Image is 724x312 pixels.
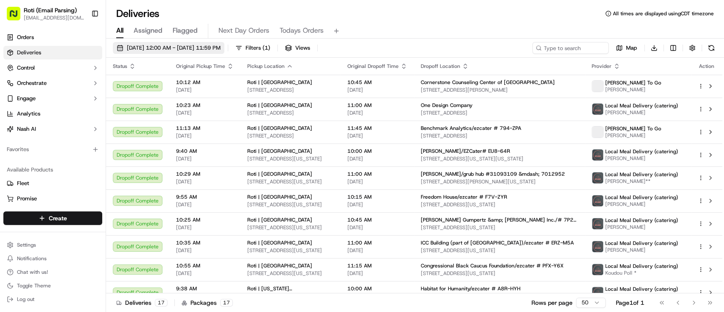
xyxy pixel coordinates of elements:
span: Benchmark Analytics/ezcater # 794-ZPA [421,125,521,132]
span: [DATE] [176,178,234,185]
span: [PERSON_NAME] [605,247,678,253]
span: API Documentation [80,123,136,132]
span: Original Dropoff Time [347,63,399,70]
span: [DATE] [347,247,407,254]
button: Roti (Email Parsing)[EMAIL_ADDRESS][DOMAIN_NAME] [3,3,88,24]
img: lmd_logo.png [592,264,603,275]
img: 1736555255976-a54dd68f-1ca7-489b-9aae-adbdc363a1c4 [8,81,24,96]
span: Next Day Orders [218,25,269,36]
span: Local Meal Delivery (catering) [605,194,678,201]
span: Local Meal Delivery (catering) [605,263,678,270]
span: One Design Company [421,102,472,109]
img: lmd_logo.png [592,172,603,183]
span: 10:00 AM [347,148,407,155]
span: [STREET_ADDRESS][US_STATE] [421,247,578,254]
span: Settings [17,242,36,248]
span: All [116,25,123,36]
span: [DATE] [176,155,234,162]
h1: Deliveries [116,7,159,20]
span: Local Meal Delivery (catering) [605,102,678,109]
span: Chat with us! [17,269,48,275]
span: [STREET_ADDRESS][PERSON_NAME] [421,87,578,93]
span: Roti | [GEOGRAPHIC_DATA] [247,239,312,246]
span: 11:00 AM [347,171,407,177]
img: lmd_logo.png [592,149,603,160]
a: Fleet [7,180,99,187]
span: [PERSON_NAME] [605,224,678,230]
span: Roti | [GEOGRAPHIC_DATA] [247,79,312,86]
span: Roti | [GEOGRAPHIC_DATA] [247,102,312,109]
span: Local Meal Delivery (catering) [605,286,678,292]
span: Nash AI [17,125,36,133]
span: [STREET_ADDRESS][US_STATE] [247,178,334,185]
span: Local Meal Delivery (catering) [605,171,678,178]
span: [DATE] 12:00 AM - [DATE] 11:59 PM [127,44,221,52]
span: Orchestrate [17,79,47,87]
span: 11:00 AM [347,102,407,109]
div: Available Products [3,163,102,177]
span: Local Meal Delivery (catering) [605,148,678,155]
span: Roti | [US_STATE][GEOGRAPHIC_DATA] [247,285,334,292]
a: 💻API Documentation [68,120,140,135]
img: lmd_logo.png [592,241,603,252]
span: Koudou Poll * [605,270,678,276]
button: Engage [3,92,102,105]
button: [EMAIL_ADDRESS][DOMAIN_NAME] [24,14,84,21]
span: All times are displayed using CDT timezone [613,10,714,17]
button: Create [3,211,102,225]
span: Deliveries [17,49,41,56]
span: Cornerstone Counseling Center of [GEOGRAPHIC_DATA] [421,79,555,86]
span: 10:35 AM [176,239,234,246]
a: Deliveries [3,46,102,59]
span: [DATE] [347,155,407,162]
span: 11:15 AM [347,262,407,269]
img: lmd_logo.png [592,287,603,298]
span: [DATE] [176,132,234,139]
span: Todays Orders [280,25,324,36]
button: [DATE] 12:00 AM - [DATE] 11:59 PM [113,42,224,54]
a: Powered byPylon [60,143,103,150]
button: Map [612,42,641,54]
span: Knowledge Base [17,123,65,132]
span: [STREET_ADDRESS][US_STATE] [247,224,334,231]
span: Control [17,64,35,72]
span: [STREET_ADDRESS][US_STATE] [421,224,578,231]
span: [STREET_ADDRESS][US_STATE] [247,155,334,162]
span: ICC Building (part of [GEOGRAPHIC_DATA])/ezcater # ERZ-M5A [421,239,574,246]
button: Roti (Email Parsing) [24,6,77,14]
span: Local Meal Delivery (catering) [605,240,678,247]
span: Roti | [GEOGRAPHIC_DATA] [247,216,312,223]
span: Assigned [134,25,162,36]
span: [DATE] [347,270,407,277]
span: [DATE] [176,110,234,116]
span: Habitat for Humanity/ezcater # A8R-HYH [421,285,520,292]
span: [DATE] [347,132,407,139]
button: Toggle Theme [3,280,102,292]
span: [DATE] [176,87,234,93]
span: Roti | [GEOGRAPHIC_DATA] [247,194,312,200]
span: Roti | [GEOGRAPHIC_DATA] [247,262,312,269]
span: [STREET_ADDRESS][PERSON_NAME][US_STATE] [421,178,578,185]
span: Fleet [17,180,29,187]
span: 11:13 AM [176,125,234,132]
a: Promise [7,195,99,202]
span: [PERSON_NAME]/grub hub #31093109 &mdash; 7012952 [421,171,565,177]
span: Log out [17,296,34,303]
button: Views [281,42,314,54]
span: 11:00 AM [347,239,407,246]
span: Roti | [GEOGRAPHIC_DATA] [247,125,312,132]
span: Freedom House/ezcater # F7V-ZYR [421,194,507,200]
span: [PERSON_NAME] [605,109,678,116]
div: 💻 [72,124,78,131]
a: 📗Knowledge Base [5,120,68,135]
span: Status [113,63,127,70]
span: [STREET_ADDRESS][US_STATE][US_STATE] [421,155,578,162]
span: Filters [246,44,270,52]
a: Analytics [3,107,102,121]
span: [PERSON_NAME] To Go [605,125,661,132]
button: Nash AI [3,122,102,136]
span: 10:55 AM [176,262,234,269]
p: Welcome 👋 [8,34,154,48]
span: 10:29 AM [176,171,234,177]
span: 10:00 AM [347,285,407,292]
